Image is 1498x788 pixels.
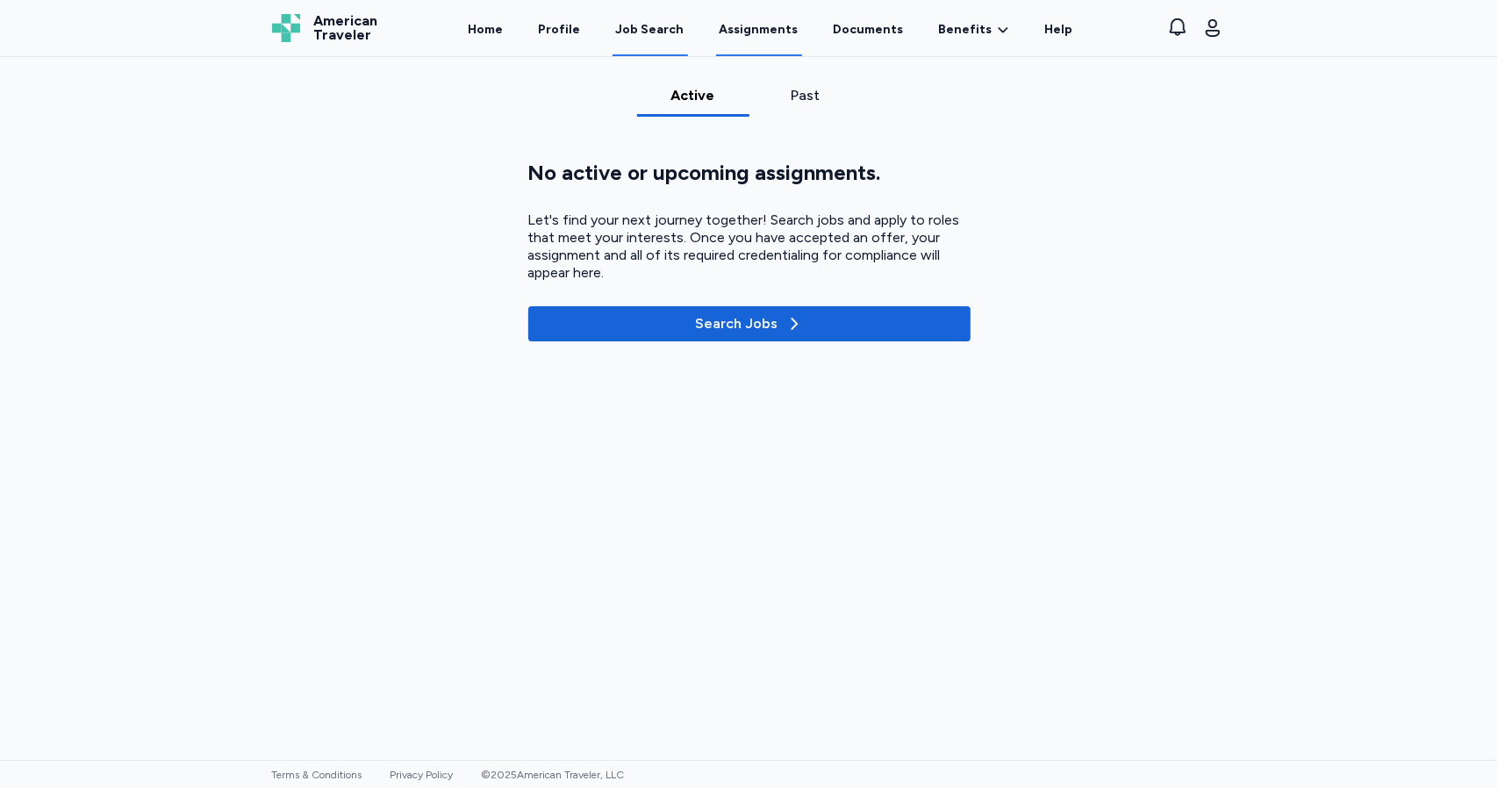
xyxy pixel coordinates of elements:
div: Let's find your next journey together! Search jobs and apply to roles that meet your interests. O... [528,211,971,282]
span: Benefits [939,21,993,39]
div: Past [756,85,855,106]
a: Terms & Conditions [272,769,362,781]
button: Search Jobs [528,306,971,341]
a: Benefits [939,21,1010,39]
a: Assignments [716,2,802,56]
div: Search Jobs [696,313,803,334]
span: American Traveler [314,14,378,42]
a: Privacy Policy [391,769,454,781]
div: Job Search [616,21,684,39]
img: Logo [272,14,300,42]
div: Active [644,85,742,106]
a: Job Search [613,2,688,56]
div: No active or upcoming assignments. [528,159,971,187]
span: © 2025 American Traveler, LLC [482,769,625,781]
